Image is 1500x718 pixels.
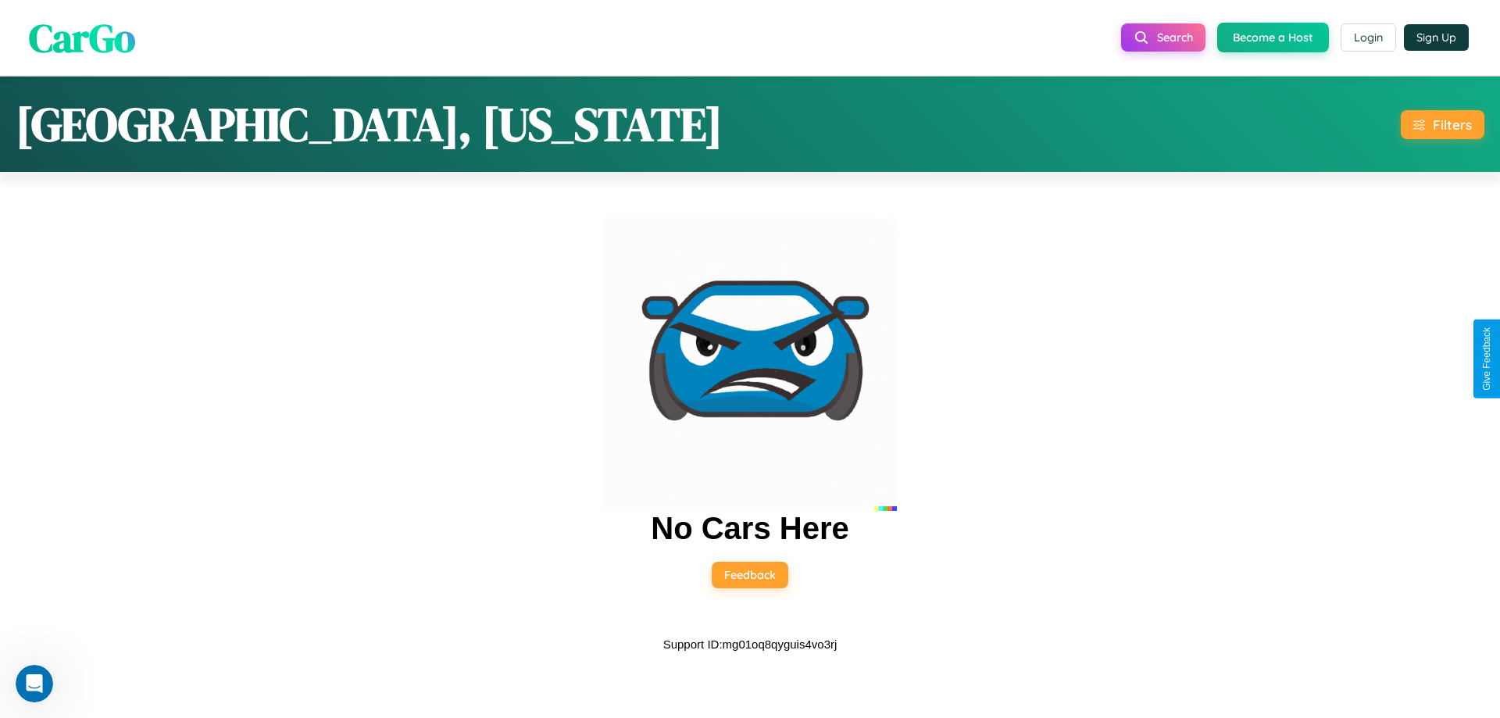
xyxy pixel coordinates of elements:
h1: [GEOGRAPHIC_DATA], [US_STATE] [16,92,723,156]
img: car [603,217,897,511]
button: Filters [1401,110,1484,139]
span: Search [1157,30,1193,45]
div: Give Feedback [1481,327,1492,391]
span: CarGo [29,10,135,64]
div: Filters [1433,116,1472,133]
button: Feedback [712,562,788,588]
button: Search [1121,23,1205,52]
button: Become a Host [1217,23,1329,52]
p: Support ID: mg01oq8qyguis4vo3rj [663,634,837,655]
button: Login [1341,23,1396,52]
button: Sign Up [1404,24,1469,51]
h2: No Cars Here [651,511,848,546]
iframe: Intercom live chat [16,665,53,702]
